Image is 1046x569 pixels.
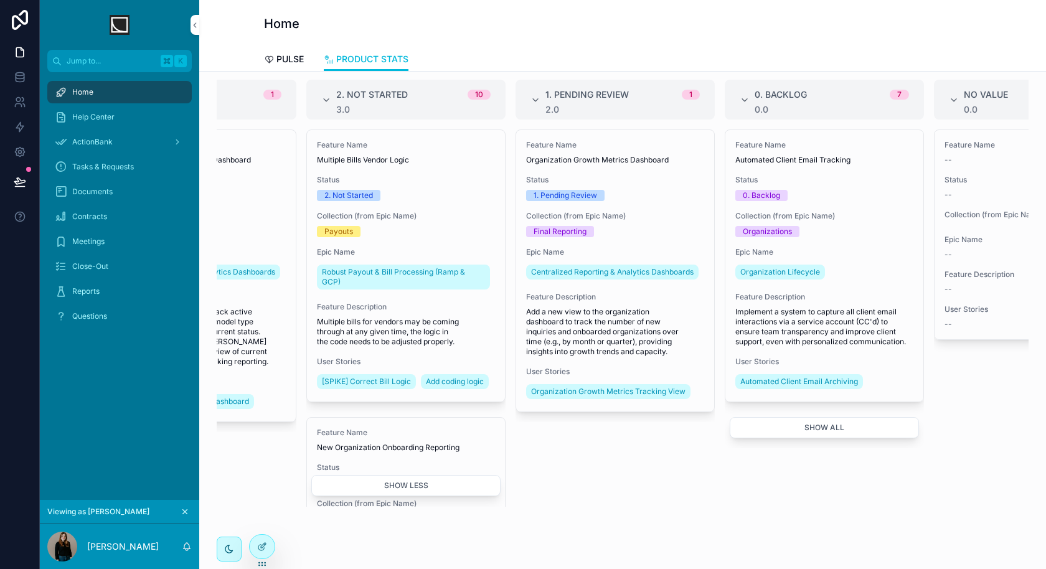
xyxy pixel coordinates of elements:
span: 0. Backlog [755,88,807,101]
span: Status [317,175,495,185]
span: Feature Name [317,140,495,150]
span: -- [945,190,952,200]
a: Questions [47,305,192,327]
h1: Home [264,15,299,32]
a: PULSE [264,48,304,73]
span: Tasks & Requests [72,162,134,172]
span: -- [945,284,952,294]
span: K [176,56,186,66]
span: Documents [72,187,113,197]
span: Questions [72,311,107,321]
span: Feature Description [317,302,495,312]
div: 7 [897,90,902,100]
button: Show all [730,417,919,438]
span: Epic Name [317,247,495,257]
span: Organization Lifecycle [740,267,820,277]
a: Meetings [47,230,192,253]
div: Organizations [743,226,792,237]
span: Home [72,87,93,97]
span: PULSE [276,53,304,65]
span: Implement a system to capture all client email interactions via a service account (CC'd) to ensur... [735,307,913,347]
span: 1. Pending Review [545,88,629,101]
span: Add a new view to the organization dashboard to track the number of new inquiries and onboarded o... [526,307,704,357]
div: 2. Not Started [324,190,373,201]
span: 2. Not Started [336,88,408,101]
span: Feature Description [735,292,913,302]
button: Jump to...K [47,50,192,72]
a: Contracts [47,205,192,228]
p: [PERSON_NAME] [87,540,159,553]
a: Automated Client Email Archiving [735,374,863,389]
div: 2.0 [545,105,700,115]
a: Documents [47,181,192,203]
a: Tasks & Requests [47,156,192,178]
span: Reports [72,286,100,296]
span: Collection (from Epic Name) [735,211,913,221]
div: 0.0 [755,105,909,115]
a: Robust Payout & Bill Processing (Ramp & GCP) [317,265,490,289]
span: PRODUCT STATS [336,53,408,65]
span: Status [317,463,495,473]
span: Contracts [72,212,107,222]
div: Final Reporting [534,226,587,237]
a: Reports [47,280,192,303]
span: Add coding logic [426,377,484,387]
a: Add coding logic [421,374,489,389]
span: User Stories [317,357,495,367]
a: Close-Out [47,255,192,278]
a: [SPIKE] Correct Bill Logic [317,374,416,389]
div: scrollable content [40,72,199,344]
span: Collection (from Epic Name) [526,211,704,221]
button: Show less [311,476,501,497]
a: Centralized Reporting & Analytics Dashboards [526,265,699,280]
span: Status [526,175,704,185]
span: -- [945,250,952,260]
a: Organization Growth Metrics Tracking View [526,384,690,399]
span: User Stories [526,367,704,377]
div: 3.0 [336,105,491,115]
span: Robust Payout & Bill Processing (Ramp & GCP) [322,267,485,287]
span: Organization Growth Metrics Dashboard [526,155,704,165]
div: 1. Pending Review [534,190,597,201]
span: Viewing as [PERSON_NAME] [47,507,149,517]
span: Close-Out [72,261,108,271]
div: Payouts [324,226,353,237]
span: Jump to... [67,56,156,66]
span: ActionBank [72,137,113,147]
span: Multiple Bills Vendor Logic [317,155,495,165]
img: App logo [110,15,130,35]
span: [SPIKE] Correct Bill Logic [322,377,411,387]
span: Multiple bills for vendors may be coming through at any given time, the logic in the code needs t... [317,317,495,347]
span: Feature Name [317,428,495,438]
span: Feature Name [735,140,913,150]
span: Status [735,175,913,185]
span: Meetings [72,237,105,247]
span: Help Center [72,112,115,122]
span: Collection (from Epic Name) [317,211,495,221]
span: -- [945,319,952,329]
span: Organization Growth Metrics Tracking View [531,387,686,397]
div: 1 [271,90,274,100]
span: New Organization Onboarding Reporting [317,443,495,453]
a: PRODUCT STATS [324,48,408,72]
a: Help Center [47,106,192,128]
span: Feature Name [526,140,704,150]
div: 0. Backlog [743,190,780,201]
span: No value [964,88,1008,101]
span: Epic Name [735,247,913,257]
span: Epic Name [526,247,704,257]
div: 1 [689,90,692,100]
div: 10 [475,90,483,100]
span: -- [945,155,952,165]
span: Automated Client Email Tracking [735,155,913,165]
a: ActionBank [47,131,192,153]
span: Centralized Reporting & Analytics Dashboards [531,267,694,277]
span: Feature Description [526,292,704,302]
span: User Stories [735,357,913,367]
span: Automated Client Email Archiving [740,377,858,387]
a: Home [47,81,192,103]
a: Organization Lifecycle [735,265,825,280]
